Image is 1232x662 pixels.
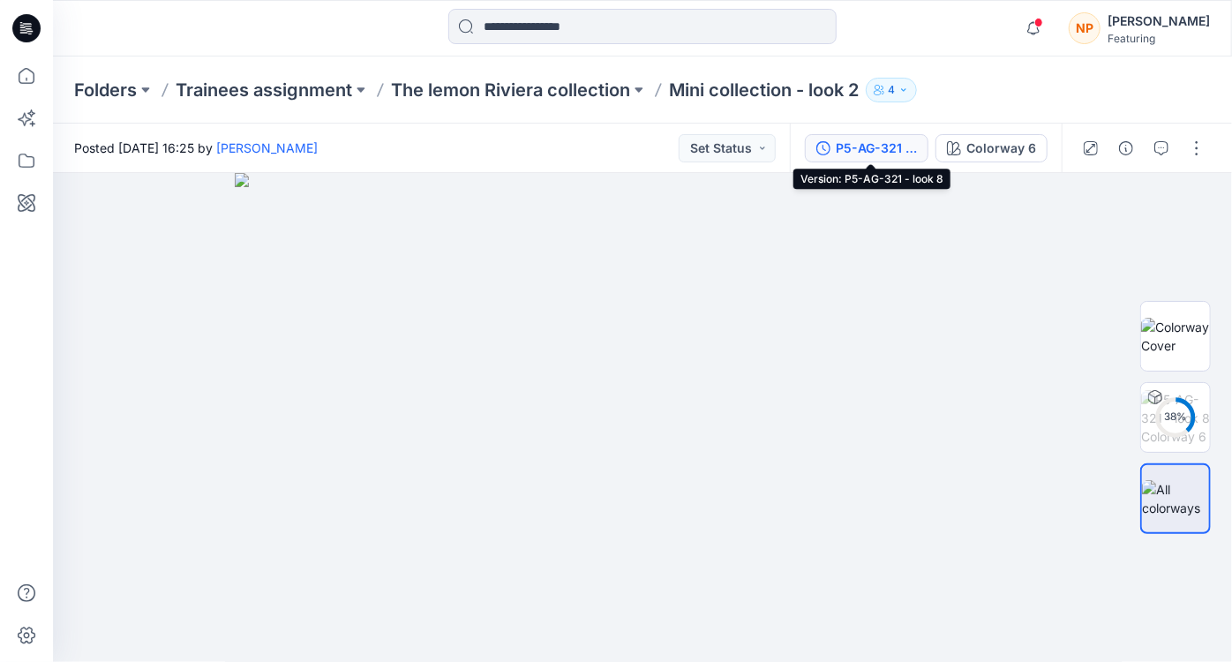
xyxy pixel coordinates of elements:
[966,139,1036,158] div: Colorway 6
[1108,32,1210,45] div: Featuring
[836,139,917,158] div: P5-AG-321 - look 8
[176,78,352,102] a: Trainees assignment
[1069,12,1101,44] div: NP
[1108,11,1210,32] div: [PERSON_NAME]
[74,78,137,102] a: Folders
[935,134,1048,162] button: Colorway 6
[866,78,917,102] button: 4
[391,78,630,102] a: The lemon Riviera collection
[1141,318,1210,355] img: Colorway Cover
[1141,390,1210,446] img: P5-AG-321 - look 8 Colorway 6
[1112,134,1140,162] button: Details
[669,78,859,102] p: Mini collection - look 2
[74,139,318,157] span: Posted [DATE] 16:25 by
[1154,410,1197,425] div: 38 %
[805,134,928,162] button: P5-AG-321 - look 8
[888,80,895,100] p: 4
[216,140,318,155] a: [PERSON_NAME]
[1142,480,1209,517] img: All colorways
